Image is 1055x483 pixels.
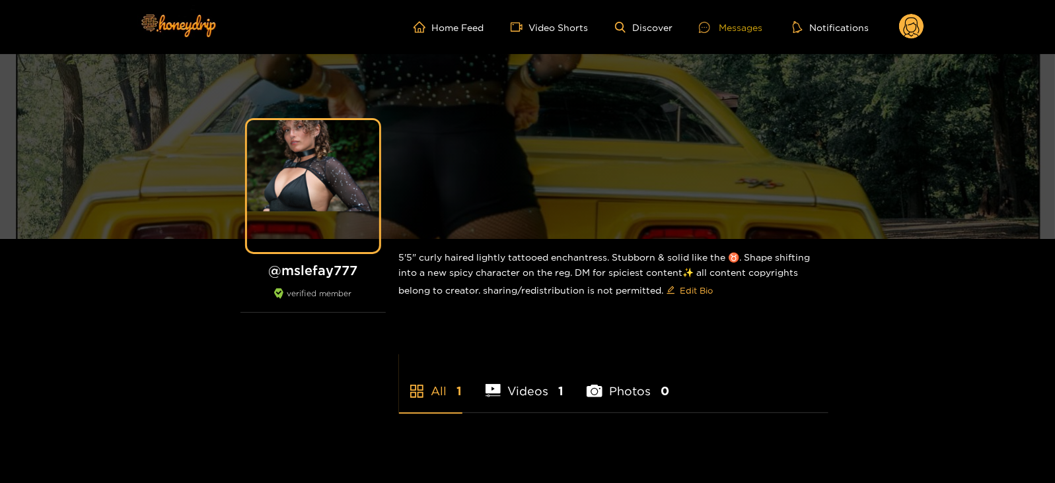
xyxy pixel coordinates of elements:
[587,353,669,412] li: Photos
[615,22,673,33] a: Discover
[399,239,828,311] div: 5'5" curly haired lightly tattooed enchantress. Stubborn & solid like the ♉️. Shape shifting into...
[664,280,716,301] button: editEdit Bio
[661,383,669,399] span: 0
[240,288,386,313] div: verified member
[414,21,484,33] a: Home Feed
[667,286,675,296] span: edit
[486,353,564,412] li: Videos
[511,21,529,33] span: video-camera
[414,21,432,33] span: home
[409,383,425,399] span: appstore
[511,21,589,33] a: Video Shorts
[399,353,462,412] li: All
[680,284,713,297] span: Edit Bio
[789,20,873,34] button: Notifications
[558,383,564,399] span: 1
[457,383,462,399] span: 1
[699,20,762,35] div: Messages
[240,262,386,278] h1: @ mslefay777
